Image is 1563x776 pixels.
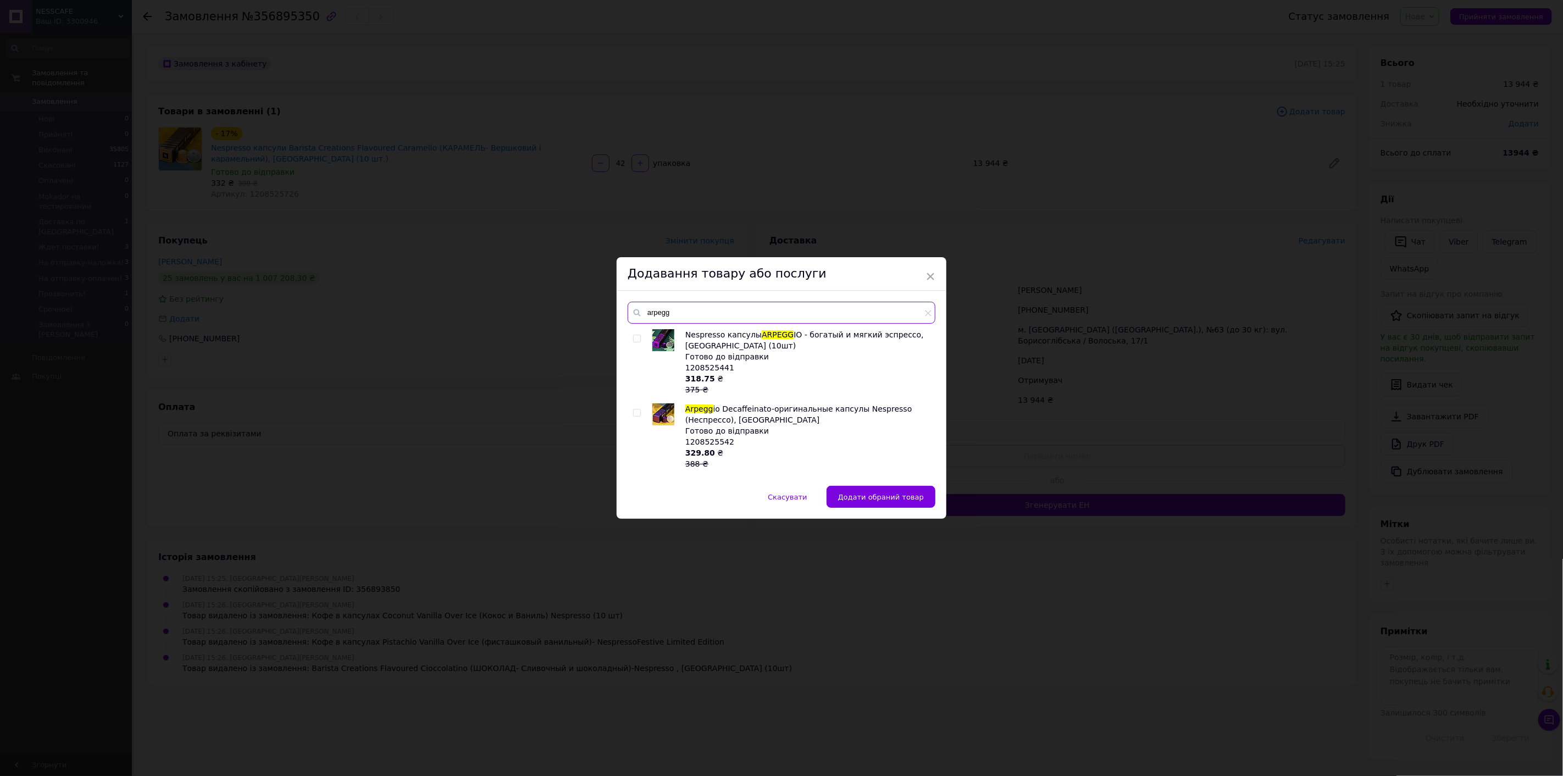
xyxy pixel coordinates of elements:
[685,385,708,394] span: 375 ₴
[685,437,734,446] span: 1208525542
[628,302,935,324] input: Пошук за товарами та послугами
[827,486,935,508] button: Додати обраний товар
[685,330,762,339] span: Nespresso капсулы
[756,486,818,508] button: Скасувати
[685,374,715,383] b: 318.75
[617,257,946,291] div: Додавання товару або послуги
[685,363,734,372] span: 1208525441
[762,330,794,339] span: ARPEGG
[685,330,924,350] span: IO - богатый и мягкий эспрессо, [GEOGRAPHIC_DATA] (10шт)
[685,448,715,457] b: 329.80
[685,373,929,395] div: ₴
[685,425,929,436] div: Готово до відправки
[685,459,708,468] span: 388 ₴
[838,493,924,501] span: Додати обраний товар
[685,404,912,424] span: io Decaffeinato-оригинальные капсулы Nespresso (Неспрессо), [GEOGRAPHIC_DATA]
[925,267,935,286] span: ×
[652,403,674,425] img: Arpeggio Decaffeinato-оригинальные капсулы Nespresso (Неспрессо), Швейцария
[685,447,929,469] div: ₴
[685,351,929,362] div: Готово до відправки
[768,493,807,501] span: Скасувати
[685,404,713,413] span: Arpegg
[652,329,674,351] img: Nespresso капсулы ARPEGGIO - богатый и мягкий эспрессо, Швейцария (10шт)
